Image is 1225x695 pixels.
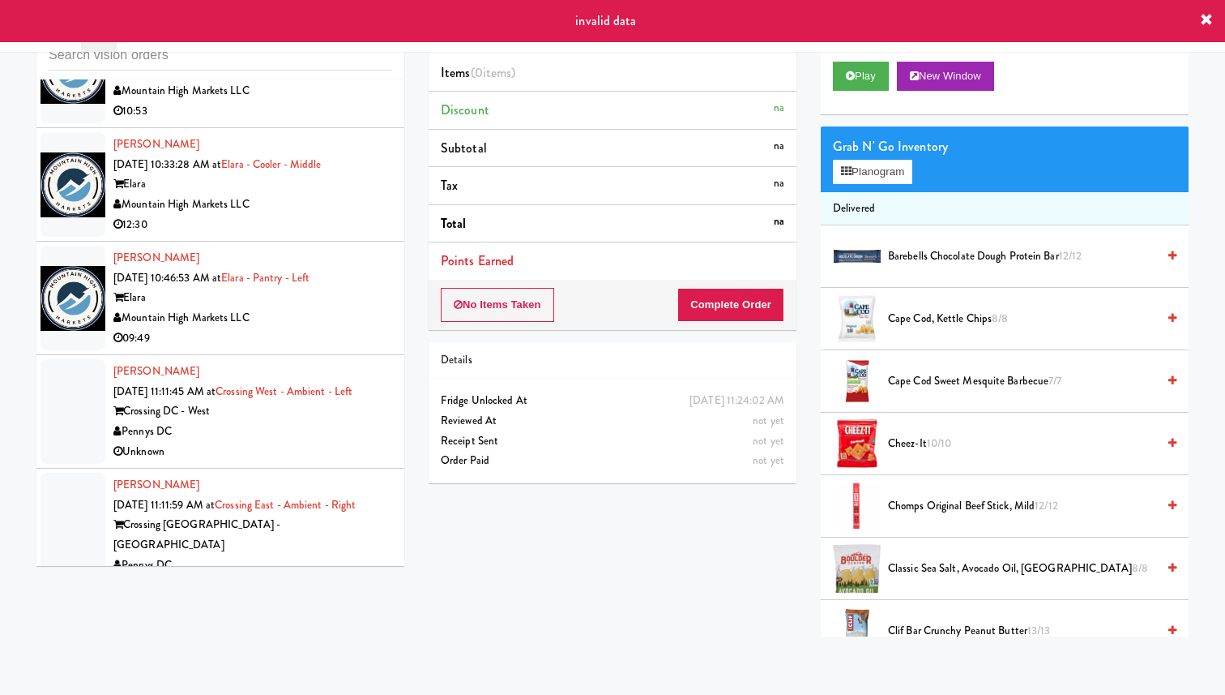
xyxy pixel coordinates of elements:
[888,559,1156,579] span: Classic Sea Salt, Avocado Oil, [GEOGRAPHIC_DATA]
[821,192,1189,226] li: Delivered
[927,435,952,451] span: 10/10
[833,160,912,184] button: Planogram
[113,422,392,442] div: Pennys DC
[753,453,784,468] span: not yet
[113,270,221,285] span: [DATE] 10:46:53 AM at
[881,309,1176,329] div: Cape Cod, Kettle Chips8/8
[113,363,199,379] a: [PERSON_NAME]
[113,497,215,513] span: [DATE] 11:11:59 AM at
[774,174,784,194] div: na
[897,62,994,91] button: New Window
[441,350,784,371] div: Details
[689,391,784,411] div: [DATE] 11:24:02 AM
[441,411,784,431] div: Reviewed At
[753,433,784,448] span: not yet
[221,157,321,172] a: Elara - Cooler - Middle
[113,308,392,328] div: Mountain High Markets LLC
[36,355,404,469] li: [PERSON_NAME][DATE] 11:11:45 AM atCrossing West - Ambient - LeftCrossing DC - WestPennys DCUnknown
[992,311,1008,326] span: 8/8
[888,434,1156,454] span: Cheez-It
[888,496,1156,517] span: Chomps Original Beef Stick, Mild
[441,391,784,411] div: Fridge Unlocked At
[483,63,512,82] ng-pluralize: items
[49,41,392,71] input: Search vision orders
[471,63,516,82] span: (0 )
[221,270,309,285] a: Elara - Pantry - Left
[677,288,784,322] button: Complete Order
[888,371,1156,392] span: Cape Cod Sweet Mesquite Barbecue
[113,215,392,235] div: 12:30
[441,288,554,322] button: No Items Taken
[441,251,514,270] span: Points Earned
[1132,560,1148,576] span: 8/8
[888,621,1156,641] span: Clif Bar Crunchy Peanut Butter
[833,135,1176,159] div: Grab N' Go Inventory
[113,195,392,215] div: Mountain High Markets LLC
[113,157,221,172] span: [DATE] 10:33:28 AM at
[1027,623,1051,638] span: 13/13
[774,98,784,118] div: na
[113,174,392,195] div: Elara
[36,128,404,242] li: [PERSON_NAME][DATE] 10:33:28 AM atElara - Cooler - MiddleElaraMountain High Markets LLC12:30
[113,477,199,492] a: [PERSON_NAME]
[441,176,458,195] span: Tax
[216,384,352,399] a: Crossing West - Ambient - Left
[113,136,199,152] a: [PERSON_NAME]
[881,496,1176,517] div: Chomps Original Beef Stick, Mild12/12
[888,309,1156,329] span: Cape Cod, Kettle Chips
[575,11,636,30] span: invalid data
[113,401,392,422] div: Crossing DC - West
[774,212,784,232] div: na
[36,242,404,355] li: [PERSON_NAME][DATE] 10:46:53 AM atElara - Pantry - LeftElaraMountain High Markets LLC09:49
[441,451,784,471] div: Order Paid
[113,101,392,122] div: 10:53
[113,442,392,462] div: Unknown
[36,469,404,603] li: [PERSON_NAME][DATE] 11:11:59 AM atCrossing East - Ambient - RightCrossing [GEOGRAPHIC_DATA] - [GE...
[113,288,392,308] div: Elara
[215,497,356,513] a: Crossing East - Ambient - Right
[774,136,784,157] div: na
[113,384,216,399] span: [DATE] 11:11:45 AM at
[881,434,1176,454] div: Cheez-It10/10
[881,559,1176,579] div: Classic Sea Salt, Avocado Oil, [GEOGRAPHIC_DATA]8/8
[113,515,392,555] div: Crossing [GEOGRAPHIC_DATA] - [GEOGRAPHIC_DATA]
[441,214,467,233] span: Total
[113,250,199,265] a: [PERSON_NAME]
[113,328,392,349] div: 09:49
[1048,373,1061,388] span: 7/7
[113,81,392,101] div: Mountain High Markets LLC
[881,371,1176,392] div: Cape Cod Sweet Mesquite Barbecue7/7
[881,247,1176,267] div: Barebells Chocolate Dough Protein Bar12/12
[1059,248,1082,264] span: 12/12
[833,62,889,91] button: Play
[113,556,392,576] div: Pennys DC
[441,431,784,452] div: Receipt Sent
[1035,498,1058,513] span: 12/12
[881,621,1176,641] div: Clif Bar Crunchy Peanut Butter13/13
[753,413,784,428] span: not yet
[441,139,487,157] span: Subtotal
[888,247,1156,267] span: Barebells Chocolate Dough Protein Bar
[441,63,515,82] span: Items
[441,101,489,119] span: Discount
